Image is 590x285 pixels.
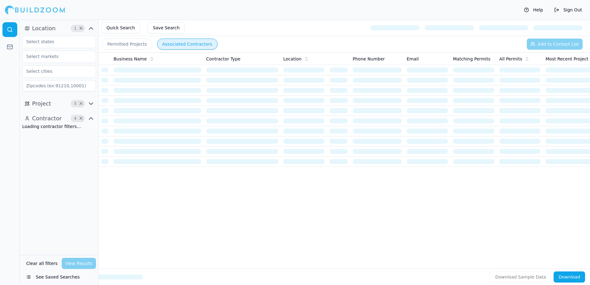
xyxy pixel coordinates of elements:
[32,114,62,123] span: Contractor
[101,22,140,33] button: Quick Search
[147,22,185,33] button: Save Search
[32,99,51,108] span: Project
[72,115,78,122] span: 4
[79,117,83,120] span: Clear Contractor filters
[521,5,546,15] button: Help
[23,51,88,62] input: Select markets
[23,66,88,77] input: Select cities
[353,56,385,62] span: Phone Number
[32,24,56,33] span: Location
[25,258,59,269] button: Clear all filters
[554,271,585,283] button: Download
[72,25,78,31] span: 1
[79,102,83,105] span: Clear Project filters
[72,101,78,107] span: 5
[22,23,96,33] button: Location1Clear Location filters
[499,56,522,62] span: All Permits
[22,271,96,283] button: See Saved Searches
[206,56,240,62] span: Contractor Type
[23,36,88,47] input: Select states
[114,56,147,62] span: Business Name
[283,56,301,62] span: Location
[22,114,96,123] button: Contractor4Clear Contractor filters
[453,56,490,62] span: Matching Permits
[22,123,96,130] div: Loading contractor filters…
[102,39,152,50] button: Permitted Projects
[79,27,83,30] span: Clear Location filters
[22,80,96,91] input: Zipcodes (ex:91210,10001)
[407,56,419,62] span: Email
[22,99,96,109] button: Project5Clear Project filters
[157,39,218,50] button: Associated Contractors
[551,5,585,15] button: Sign Out
[546,56,588,62] span: Most Recent Project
